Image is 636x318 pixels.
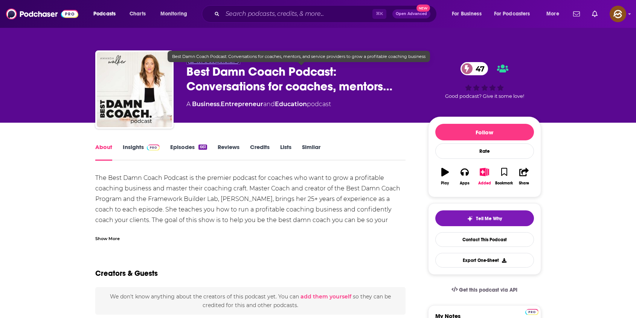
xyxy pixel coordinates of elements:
span: Monitoring [160,9,187,19]
div: A podcast [186,100,331,109]
button: Export One-Sheet [435,253,534,268]
button: Added [474,163,494,190]
a: InsightsPodchaser Pro [123,143,160,161]
img: tell me why sparkle [467,216,473,222]
button: Share [514,163,534,190]
button: open menu [155,8,197,20]
div: 661 [198,145,207,150]
div: Added [478,181,491,186]
div: Best Damn Coach Podcast: Conversations for coaches, mentors, and service providers to grow a prof... [168,51,430,62]
button: Bookmark [494,163,514,190]
span: 47 [468,62,488,75]
a: Pro website [525,308,538,315]
div: Bookmark [495,181,513,186]
span: New [416,5,430,12]
img: Podchaser Pro [147,145,160,151]
span: For Podcasters [494,9,530,19]
input: Search podcasts, credits, & more... [223,8,372,20]
a: About [95,143,112,161]
img: Podchaser Pro [525,309,538,315]
a: Get this podcast via API [445,281,524,299]
a: Episodes661 [170,143,207,161]
span: We don't know anything about the creators of this podcast yet . You can so they can be credited f... [110,293,391,308]
span: Tell Me Why [476,216,502,222]
a: Lists [280,143,291,161]
button: Apps [455,163,474,190]
span: , [220,100,221,108]
span: Podcasts [93,9,116,19]
a: Charts [125,8,150,20]
span: Get this podcast via API [459,287,517,293]
button: add them yourself [300,294,351,300]
a: Credits [250,143,270,161]
a: Show notifications dropdown [570,8,583,20]
button: open menu [541,8,569,20]
img: Podchaser - Follow, Share and Rate Podcasts [6,7,78,21]
button: Play [435,163,455,190]
button: tell me why sparkleTell Me Why [435,210,534,226]
img: User Profile [610,6,626,22]
div: Rate [435,143,534,159]
div: Search podcasts, credits, & more... [209,5,444,23]
a: Business [192,100,220,108]
span: and [263,100,275,108]
a: Entrepreneur [221,100,263,108]
button: Show profile menu [610,6,626,22]
span: Good podcast? Give it some love! [445,93,524,99]
button: open menu [447,8,491,20]
button: Open AdvancedNew [392,9,430,18]
span: For Business [452,9,482,19]
a: Education [275,100,307,108]
button: open menu [489,8,541,20]
a: Reviews [218,143,239,161]
div: Apps [460,181,470,186]
span: Charts [130,9,146,19]
span: Open Advanced [396,12,427,16]
div: 47Good podcast? Give it some love! [428,57,541,104]
a: 47 [461,62,488,75]
div: Share [519,181,529,186]
a: Contact This Podcast [435,232,534,247]
button: Follow [435,124,534,140]
span: Logged in as hey85204 [610,6,626,22]
img: Best Damn Coach Podcast: Conversations for coaches, mentors, and service providers to grow a prof... [97,52,172,127]
span: More [546,9,559,19]
h2: Creators & Guests [95,269,158,278]
button: open menu [88,8,125,20]
a: Show notifications dropdown [589,8,601,20]
a: Similar [302,143,320,161]
div: Play [441,181,449,186]
span: ⌘ K [372,9,386,19]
